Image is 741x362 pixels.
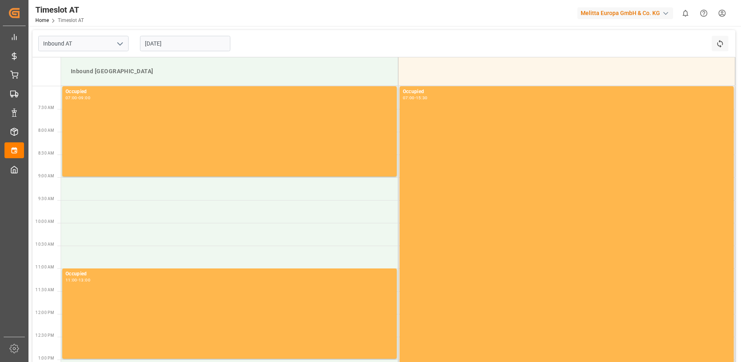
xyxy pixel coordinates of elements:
input: Type to search/select [38,36,129,51]
div: Inbound [GEOGRAPHIC_DATA] [68,64,391,79]
span: 11:30 AM [35,288,54,292]
span: 7:30 AM [38,105,54,110]
div: 15:30 [416,96,428,100]
div: 07:00 [66,96,77,100]
button: open menu [114,37,126,50]
div: Occupied [403,88,730,96]
span: 1:00 PM [38,356,54,360]
div: - [77,96,79,100]
button: Help Center [695,4,713,22]
div: Melitta Europa GmbH & Co. KG [577,7,673,19]
span: 8:30 AM [38,151,54,155]
div: Timeslot AT [35,4,84,16]
span: 8:00 AM [38,128,54,133]
div: - [77,278,79,282]
div: Occupied [66,270,393,278]
div: 13:00 [79,278,90,282]
button: Melitta Europa GmbH & Co. KG [577,5,676,21]
div: - [415,96,416,100]
span: 10:00 AM [35,219,54,224]
span: 9:00 AM [38,174,54,178]
span: 10:30 AM [35,242,54,246]
span: 11:00 AM [35,265,54,269]
a: Home [35,17,49,23]
input: DD-MM-YYYY [140,36,230,51]
div: Occupied [66,88,393,96]
div: 11:00 [66,278,77,282]
span: 12:00 PM [35,310,54,315]
button: show 0 new notifications [676,4,695,22]
div: 09:00 [79,96,90,100]
span: 12:30 PM [35,333,54,338]
span: 9:30 AM [38,196,54,201]
div: 07:00 [403,96,415,100]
